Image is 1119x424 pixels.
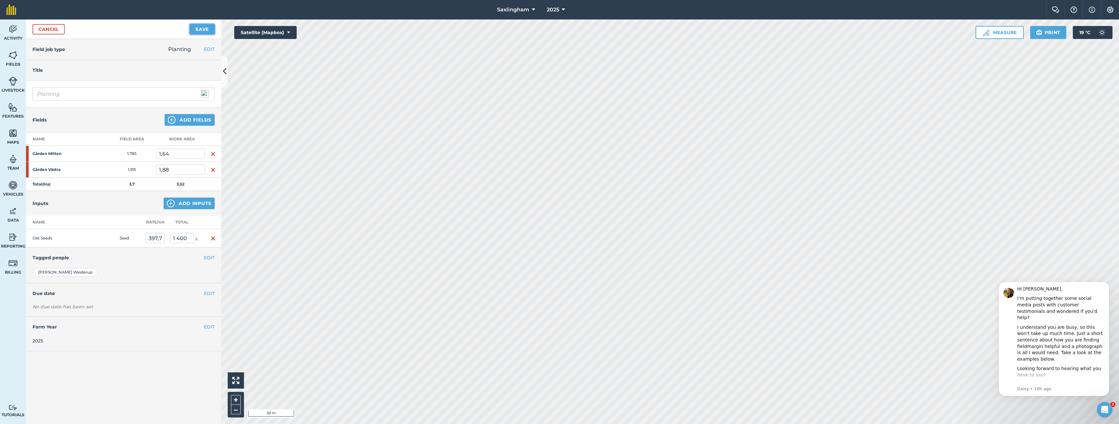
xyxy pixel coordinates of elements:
[33,24,65,34] a: Cancel
[232,377,239,384] img: Four arrows, one pointing top left, one top right, one bottom right and the last bottom left
[1097,402,1112,418] iframe: Intercom live chat
[8,258,18,268] img: svg+xml;base64,PD94bWwgdmVyc2lvbj0iMS4wIiBlbmNvZGluZz0idXRmLTgiPz4KPCEtLSBHZW5lcmF0b3I6IEFkb2JlIE...
[26,133,107,146] th: Name
[7,5,16,15] img: fieldmargin Logo
[8,154,18,164] img: svg+xml;base64,PD94bWwgdmVyc2lvbj0iMS4wIiBlbmNvZGluZz0idXRmLTgiPz4KPCEtLSBHZW5lcmF0b3I6IEFkb2JlIE...
[168,229,205,248] td: L
[168,116,176,124] img: svg+xml;base64,PHN2ZyB4bWxucz0iaHR0cDovL3d3dy53My5vcmcvMjAwMC9zdmciIHdpZHRoPSIxNCIgaGVpZ2h0PSIyNC...
[8,405,18,411] img: svg+xml;base64,PD94bWwgdmVyc2lvbj0iMS4wIiBlbmNvZGluZz0idXRmLTgiPz4KPCEtLSBHZW5lcmF0b3I6IEFkb2JlIE...
[1070,6,1078,13] img: A question mark icon
[497,6,529,14] span: Saxlingham
[210,166,216,174] img: svg+xml;base64,PHN2ZyB4bWxucz0iaHR0cDovL3d3dy53My5vcmcvMjAwMC9zdmciIHdpZHRoPSIxNiIgaGVpZ2h0PSIyNC...
[976,26,1024,39] button: Measure
[8,128,18,138] img: svg+xml;base64,PHN2ZyB4bWxucz0iaHR0cDovL3d3dy53My5vcmcvMjAwMC9zdmciIHdpZHRoPSI1NiIgaGVpZ2h0PSI2MC...
[1052,6,1059,13] img: Two speech bubbles overlapping with the left bubble in the forefront
[1030,26,1067,39] button: Print
[1096,26,1109,39] img: svg+xml;base64,PD94bWwgdmVyc2lvbj0iMS4wIiBlbmNvZGluZz0idXRmLTgiPz4KPCEtLSBHZW5lcmF0b3I6IEFkb2JlIE...
[201,90,209,98] img: npw-badge-icon-locked.svg
[234,26,297,39] button: Satellite (Mapbox)
[33,303,215,310] div: No due date has been set
[107,133,156,146] th: Field Area
[204,254,215,261] button: EDIT
[1110,402,1115,407] span: 3
[1106,6,1114,13] img: A cog icon
[33,67,215,74] h4: Title
[1089,6,1095,14] img: svg+xml;base64,PHN2ZyB4bWxucz0iaHR0cDovL3d3dy53My5vcmcvMjAwMC9zdmciIHdpZHRoPSIxNyIgaGVpZ2h0PSIxNy...
[8,206,18,216] img: svg+xml;base64,PD94bWwgdmVyc2lvbj0iMS4wIiBlbmNvZGluZz0idXRmLTgiPz4KPCEtLSBHZW5lcmF0b3I6IEFkb2JlIE...
[33,323,215,330] h4: Farm Year
[8,102,18,112] img: svg+xml;base64,PHN2ZyB4bWxucz0iaHR0cDovL3d3dy53My5vcmcvMjAwMC9zdmciIHdpZHRoPSI1NiIgaGVpZ2h0PSI2MC...
[547,6,559,14] span: 2025
[8,24,18,34] img: svg+xml;base64,PD94bWwgdmVyc2lvbj0iMS4wIiBlbmNvZGluZz0idXRmLTgiPz4KPCEtLSBHZW5lcmF0b3I6IEFkb2JlIE...
[8,180,18,190] img: svg+xml;base64,PD94bWwgdmVyc2lvbj0iMS4wIiBlbmNvZGluZz0idXRmLTgiPz4KPCEtLSBHZW5lcmF0b3I6IEFkb2JlIE...
[33,268,98,276] div: [PERSON_NAME] Weiderup
[33,87,215,101] input: What needs doing?
[164,198,215,209] button: Add Inputs
[33,151,83,156] strong: Gården Mitten
[1073,26,1112,39] button: 19 °C
[177,182,184,186] strong: 3,52
[33,46,65,53] h4: Field job type
[204,45,215,53] button: EDIT
[33,116,47,123] h4: Fields
[8,232,18,242] img: svg+xml;base64,PD94bWwgdmVyc2lvbj0iMS4wIiBlbmNvZGluZz0idXRmLTgiPz4KPCEtLSBHZW5lcmF0b3I6IEFkb2JlIE...
[33,200,48,207] h4: Inputs
[204,290,215,297] button: EDIT
[33,182,50,186] strong: Total ( Ha )
[33,337,215,344] div: 2025
[165,114,215,126] button: Add Fields
[231,405,241,414] button: –
[26,229,91,248] td: Oat Seeds
[117,229,143,248] td: Seed
[129,182,135,186] strong: 3,7
[1036,29,1042,36] img: svg+xml;base64,PHN2ZyB4bWxucz0iaHR0cDovL3d3dy53My5vcmcvMjAwMC9zdmciIHdpZHRoPSIxOSIgaGVpZ2h0PSIyNC...
[8,76,18,86] img: svg+xml;base64,PD94bWwgdmVyc2lvbj0iMS4wIiBlbmNvZGluZz0idXRmLTgiPz4KPCEtLSBHZW5lcmF0b3I6IEFkb2JlIE...
[210,235,216,242] img: svg+xml;base64,PHN2ZyB4bWxucz0iaHR0cDovL3d3dy53My5vcmcvMjAwMC9zdmciIHdpZHRoPSIxNiIgaGVpZ2h0PSIyNC...
[989,272,1119,406] iframe: Intercom notifications message
[26,216,91,229] th: Name
[168,46,191,52] span: Planting
[168,216,205,229] th: Total
[107,146,156,162] td: 1,785
[983,29,989,36] img: Ruler icon
[204,323,215,330] button: EDIT
[8,50,18,60] img: svg+xml;base64,PHN2ZyB4bWxucz0iaHR0cDovL3d3dy53My5vcmcvMjAwMC9zdmciIHdpZHRoPSI1NiIgaGVpZ2h0PSI2MC...
[231,395,241,405] button: +
[167,199,175,207] img: svg+xml;base64,PHN2ZyB4bWxucz0iaHR0cDovL3d3dy53My5vcmcvMjAwMC9zdmciIHdpZHRoPSIxNCIgaGVpZ2h0PSIyNC...
[143,216,168,229] th: Rate/ Ha
[210,150,216,158] img: svg+xml;base64,PHN2ZyB4bWxucz0iaHR0cDovL3d3dy53My5vcmcvMjAwMC9zdmciIHdpZHRoPSIxNiIgaGVpZ2h0PSIyNC...
[190,24,215,34] button: Save
[1079,26,1090,39] span: 19 ° C
[33,290,215,297] h4: Due date
[33,254,215,261] h4: Tagged people
[33,167,83,172] strong: Gården Västra
[156,133,205,146] th: Work area
[107,162,156,178] td: 1,915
